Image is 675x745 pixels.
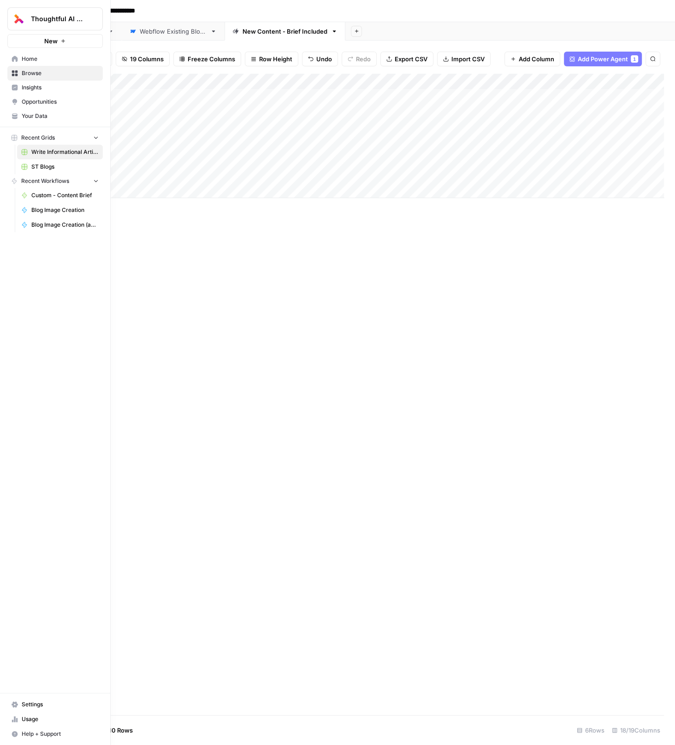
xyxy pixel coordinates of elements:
[22,112,99,120] span: Your Data
[31,221,99,229] span: Blog Image Creation (ad hoc)
[17,217,103,232] a: Blog Image Creation (ad hoc)
[21,177,69,185] span: Recent Workflows
[7,52,103,66] a: Home
[7,131,103,145] button: Recent Grids
[7,94,103,109] a: Opportunities
[31,148,99,156] span: Write Informational Article
[631,55,638,63] div: 1
[7,66,103,81] a: Browse
[380,52,433,66] button: Export CSV
[7,109,103,123] a: Your Data
[116,52,170,66] button: 19 Columns
[21,134,55,142] span: Recent Grids
[7,697,103,712] a: Settings
[22,730,99,738] span: Help + Support
[22,83,99,92] span: Insights
[140,27,207,36] div: Webflow Existing Blogs
[130,54,164,64] span: 19 Columns
[316,54,332,64] span: Undo
[7,727,103,741] button: Help + Support
[259,54,292,64] span: Row Height
[22,69,99,77] span: Browse
[96,726,133,735] span: Add 10 Rows
[173,52,241,66] button: Freeze Columns
[188,54,235,64] span: Freeze Columns
[11,11,27,27] img: Thoughtful AI Content Engine Logo
[504,52,560,66] button: Add Column
[22,715,99,723] span: Usage
[302,52,338,66] button: Undo
[17,188,103,203] a: Custom - Content Brief
[122,22,225,41] a: Webflow Existing Blogs
[243,27,327,36] div: New Content - Brief Included
[7,80,103,95] a: Insights
[7,7,103,30] button: Workspace: Thoughtful AI Content Engine
[356,54,371,64] span: Redo
[22,55,99,63] span: Home
[31,163,99,171] span: ST Blogs
[31,206,99,214] span: Blog Image Creation
[437,52,491,66] button: Import CSV
[31,191,99,199] span: Custom - Content Brief
[22,700,99,709] span: Settings
[633,55,636,63] span: 1
[17,145,103,159] a: Write Informational Article
[31,14,87,23] span: Thoughtful AI Content Engine
[608,723,664,738] div: 18/19 Columns
[395,54,427,64] span: Export CSV
[44,36,58,46] span: New
[7,712,103,727] a: Usage
[225,22,345,41] a: New Content - Brief Included
[519,54,554,64] span: Add Column
[17,203,103,217] a: Blog Image Creation
[578,54,628,64] span: Add Power Agent
[342,52,377,66] button: Redo
[7,174,103,188] button: Recent Workflows
[564,52,642,66] button: Add Power Agent1
[245,52,298,66] button: Row Height
[22,98,99,106] span: Opportunities
[17,159,103,174] a: ST Blogs
[573,723,608,738] div: 6 Rows
[451,54,485,64] span: Import CSV
[7,34,103,48] button: New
